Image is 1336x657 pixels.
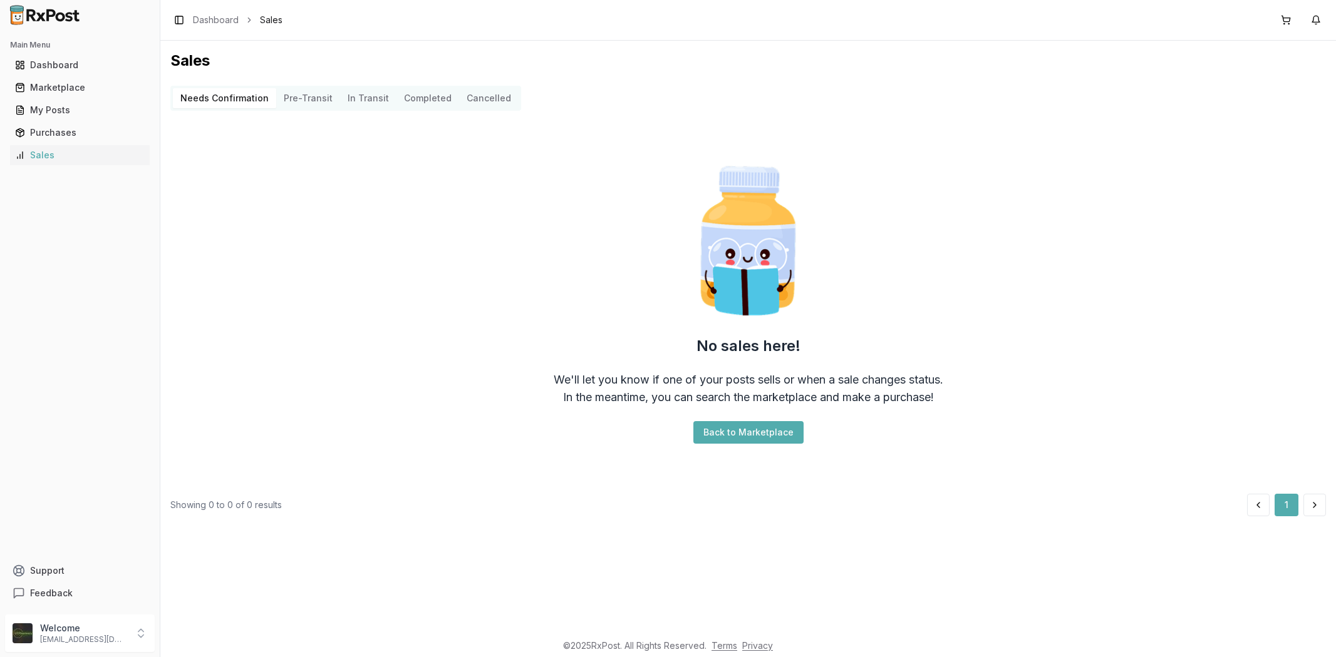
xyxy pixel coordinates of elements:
a: My Posts [10,99,150,121]
button: In Transit [340,88,396,108]
div: We'll let you know if one of your posts sells or when a sale changes status. [554,371,943,389]
a: Dashboard [10,54,150,76]
button: Marketplace [5,78,155,98]
div: Purchases [15,126,145,139]
div: Sales [15,149,145,161]
h2: No sales here! [696,336,800,356]
button: Support [5,559,155,582]
span: Feedback [30,587,73,599]
button: My Posts [5,100,155,120]
button: Completed [396,88,459,108]
h1: Sales [170,51,1326,71]
button: Needs Confirmation [173,88,276,108]
button: Back to Marketplace [693,421,804,444]
button: Sales [5,145,155,165]
a: Dashboard [193,14,239,26]
p: [EMAIL_ADDRESS][DOMAIN_NAME] [40,634,127,644]
div: Marketplace [15,81,145,94]
nav: breadcrumb [193,14,282,26]
span: Sales [260,14,282,26]
a: Marketplace [10,76,150,99]
div: In the meantime, you can search the marketplace and make a purchase! [563,389,934,406]
button: Feedback [5,582,155,604]
img: RxPost Logo [5,5,85,25]
div: Showing 0 to 0 of 0 results [170,499,282,511]
button: Purchases [5,123,155,143]
img: User avatar [13,623,33,643]
button: Dashboard [5,55,155,75]
a: Purchases [10,121,150,144]
h2: Main Menu [10,40,150,50]
a: Sales [10,144,150,166]
button: Pre-Transit [276,88,340,108]
button: Cancelled [459,88,519,108]
button: 1 [1275,494,1298,516]
a: Privacy [742,640,773,651]
p: Welcome [40,622,127,634]
img: Smart Pill Bottle [668,161,829,321]
a: Terms [712,640,737,651]
div: Dashboard [15,59,145,71]
div: My Posts [15,104,145,116]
